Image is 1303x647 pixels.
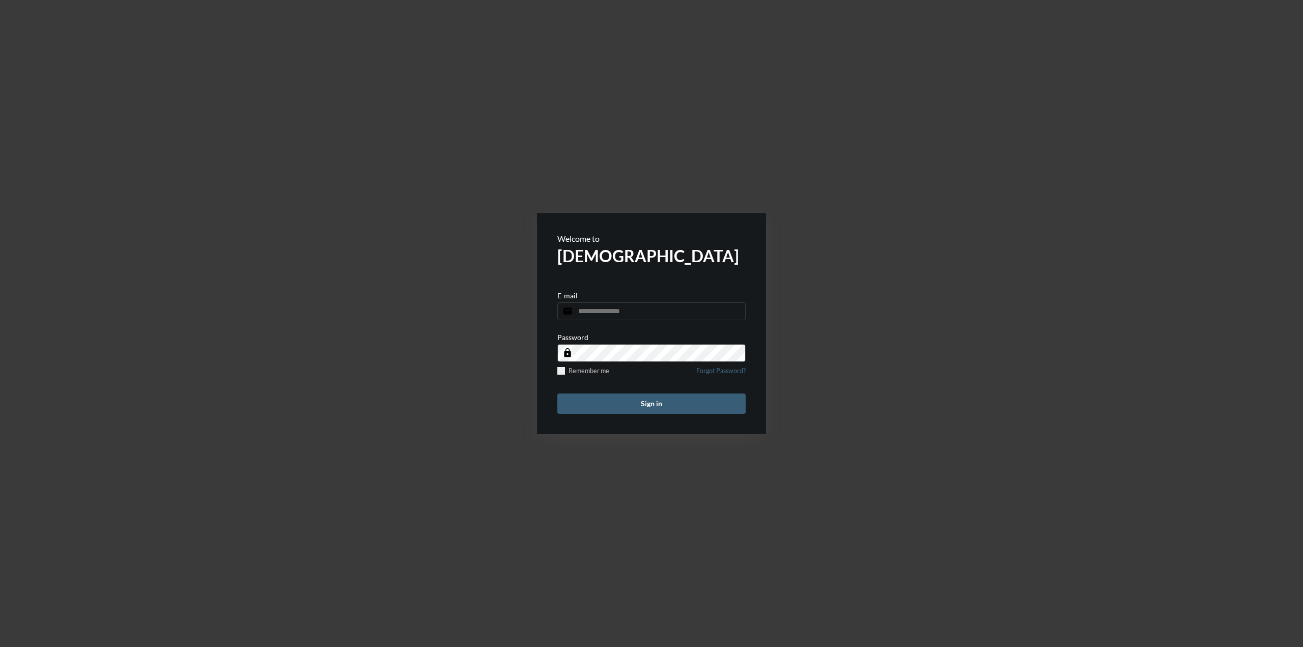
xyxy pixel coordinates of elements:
[696,367,746,381] a: Forgot Password?
[557,291,578,300] p: E-mail
[557,246,746,266] h2: [DEMOGRAPHIC_DATA]
[557,234,746,243] p: Welcome to
[557,393,746,414] button: Sign in
[557,333,588,342] p: Password
[557,367,609,375] label: Remember me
